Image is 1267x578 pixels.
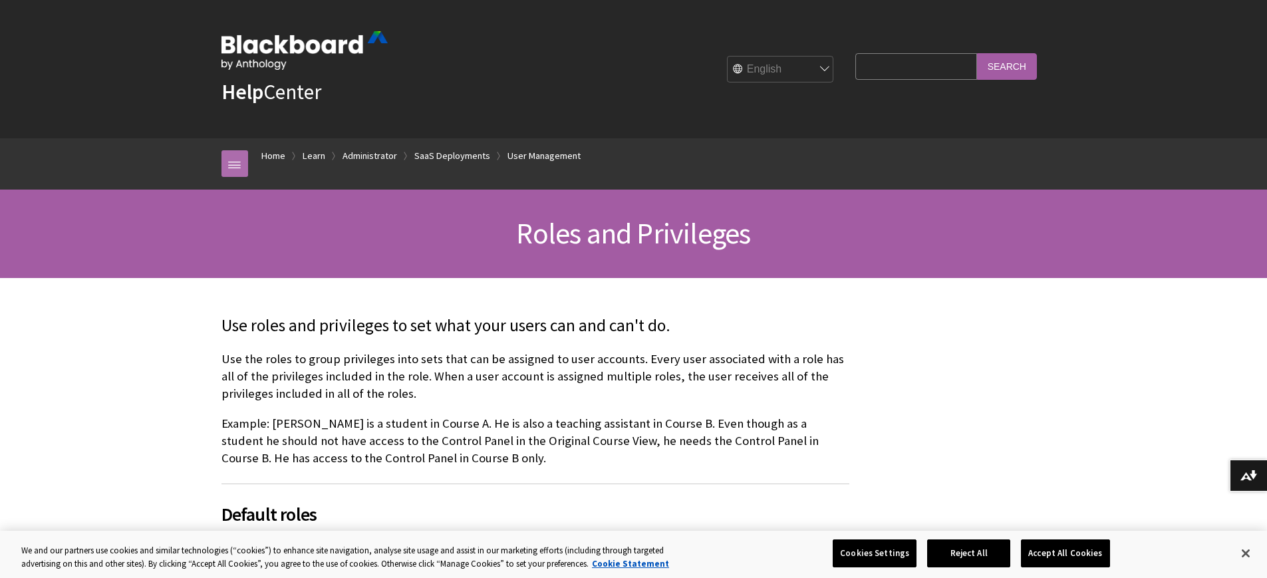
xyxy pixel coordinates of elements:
a: HelpCenter [221,78,321,105]
a: User Management [507,148,581,164]
a: SaaS Deployments [414,148,490,164]
p: Use roles and privileges to set what your users can and can't do. [221,314,849,338]
a: Administrator [343,148,397,164]
a: Learn [303,148,325,164]
a: Home [261,148,285,164]
span: Roles and Privileges [516,215,750,251]
button: Accept All Cookies [1021,539,1109,567]
p: Use the roles to group privileges into sets that can be assigned to user accounts. Every user ass... [221,351,849,403]
button: Reject All [927,539,1010,567]
button: Close [1231,539,1260,568]
p: Example: [PERSON_NAME] is a student in Course A. He is also a teaching assistant in Course B. Eve... [221,415,849,468]
input: Search [977,53,1037,79]
img: Blackboard by Anthology [221,31,388,70]
button: Cookies Settings [833,539,916,567]
span: Default roles [221,500,849,528]
a: More information about your privacy, opens in a new tab [592,558,669,569]
strong: Help [221,78,263,105]
div: We and our partners use cookies and similar technologies (“cookies”) to enhance site navigation, ... [21,544,697,570]
select: Site Language Selector [728,57,834,83]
